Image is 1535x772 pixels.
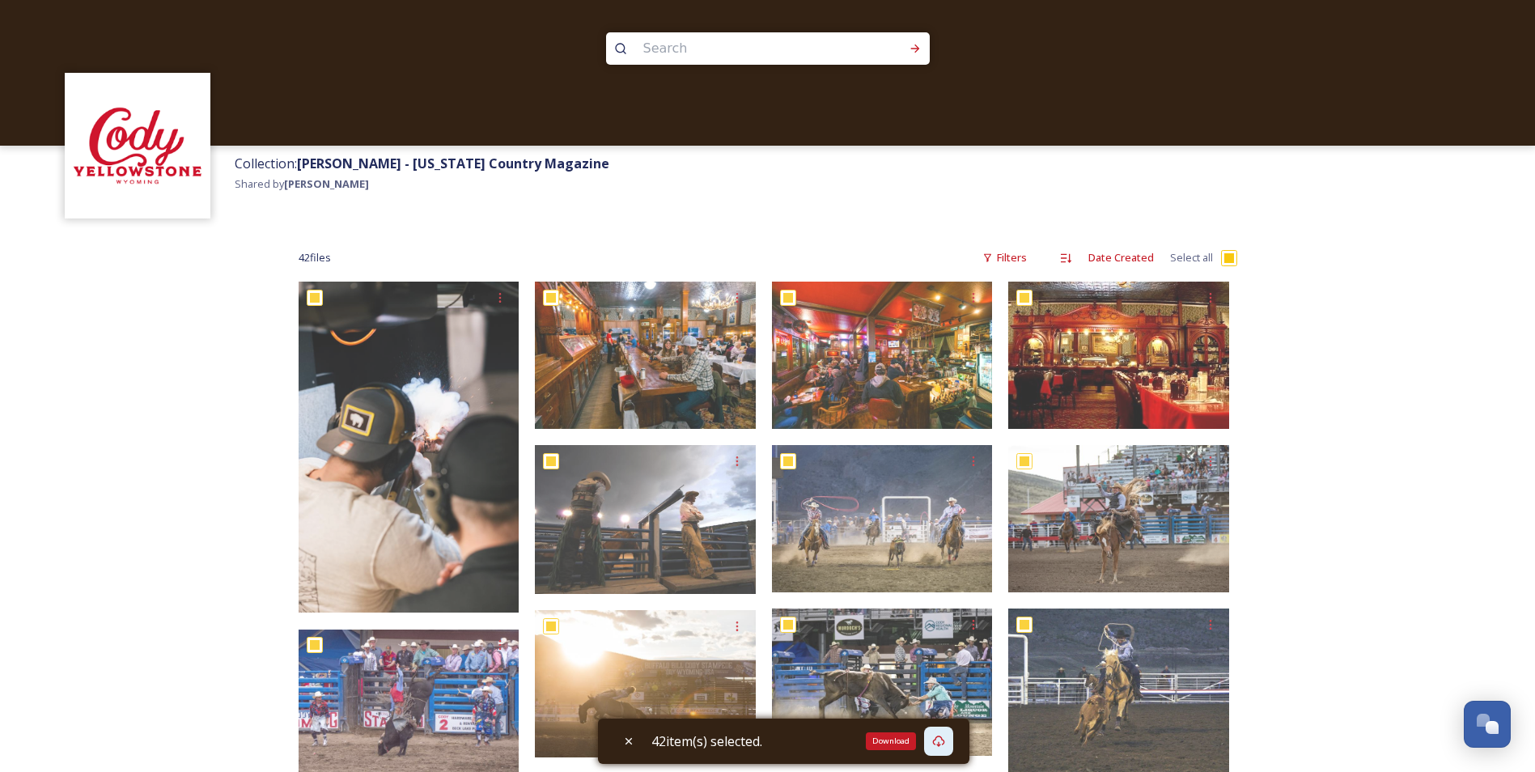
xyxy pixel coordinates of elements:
[1464,701,1511,748] button: Open Chat
[1008,282,1229,429] img: 3.jpg
[772,282,993,429] img: parkcountybar2.jpg
[1170,250,1213,265] span: Select all
[1008,445,1229,592] img: emily-sierra-cody-wyoming-nightly-rodeo-5.jpg
[299,282,519,613] img: April 2024_Cody_Influencer Wild West Workshop_ (9).jpg
[299,250,331,265] span: 42 file s
[235,176,369,191] span: Shared by
[974,242,1035,274] div: Filters
[1080,242,1162,274] div: Date Created
[651,732,762,751] span: 42 item(s) selected.
[284,176,369,191] strong: [PERSON_NAME]
[635,31,857,66] input: Search
[535,282,756,429] img: parkcountybar.jpg
[73,81,202,210] img: images%20(1).png
[772,445,993,592] img: emily-sierra-cody-wyoming-nightly-rodeo-8.jpg
[866,732,916,750] div: Download
[772,609,993,756] img: emily-sierra-cody-wyoming-nightly-rodeo-10.jpg
[535,610,756,757] img: emily-sierra-cody-wyoming-nightly-rodeo-2.jpg
[535,445,756,594] img: steven smith credit Cody_Rodeo.jpg
[297,155,609,172] strong: [PERSON_NAME] - [US_STATE] Country Magazine
[235,155,609,172] span: Collection:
